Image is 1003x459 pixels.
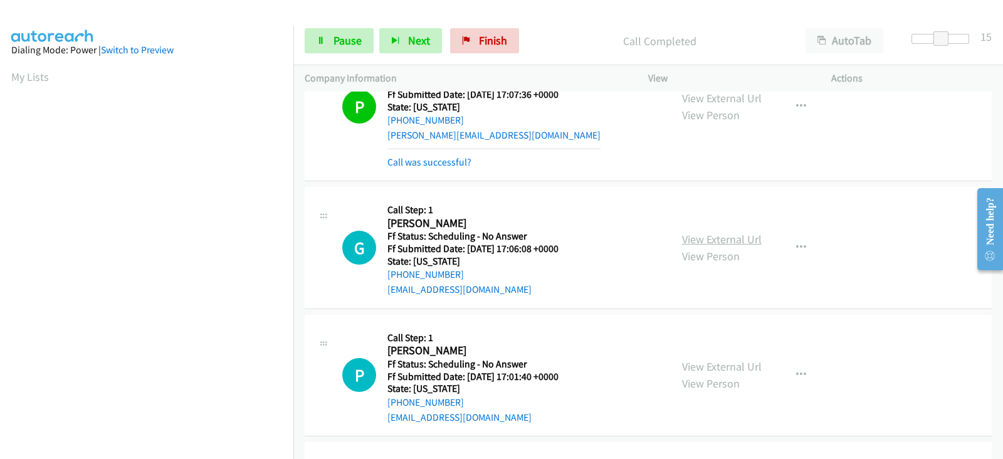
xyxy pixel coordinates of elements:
[387,88,601,101] h5: Ff Submitted Date: [DATE] 17:07:36 +0000
[342,358,376,392] h1: P
[11,43,282,58] div: Dialing Mode: Power |
[387,371,574,383] h5: Ff Submitted Date: [DATE] 17:01:40 +0000
[11,70,49,84] a: My Lists
[342,231,376,265] div: The call is yet to be attempted
[305,71,626,86] p: Company Information
[682,91,762,105] a: View External Url
[682,376,740,391] a: View Person
[648,71,809,86] p: View
[387,243,574,255] h5: Ff Submitted Date: [DATE] 17:06:08 +0000
[479,33,507,48] span: Finish
[682,249,740,263] a: View Person
[682,108,740,122] a: View Person
[806,28,883,53] button: AutoTab
[342,358,376,392] div: The call is yet to be attempted
[450,28,519,53] a: Finish
[333,33,362,48] span: Pause
[342,231,376,265] h1: G
[387,332,574,344] h5: Call Step: 1
[682,359,762,374] a: View External Url
[379,28,442,53] button: Next
[387,129,601,141] a: [PERSON_NAME][EMAIL_ADDRESS][DOMAIN_NAME]
[387,114,464,126] a: [PHONE_NUMBER]
[387,344,574,358] h2: [PERSON_NAME]
[387,411,532,423] a: [EMAIL_ADDRESS][DOMAIN_NAME]
[387,268,464,280] a: [PHONE_NUMBER]
[536,33,783,50] p: Call Completed
[387,396,464,408] a: [PHONE_NUMBER]
[967,179,1003,279] iframe: Resource Center
[831,71,992,86] p: Actions
[408,33,430,48] span: Next
[101,44,174,56] a: Switch to Preview
[342,90,376,124] h1: P
[305,28,374,53] a: Pause
[387,283,532,295] a: [EMAIL_ADDRESS][DOMAIN_NAME]
[387,255,574,268] h5: State: [US_STATE]
[682,232,762,246] a: View External Url
[387,156,471,168] a: Call was successful?
[387,216,574,231] h2: [PERSON_NAME]
[387,358,574,371] h5: Ff Status: Scheduling - No Answer
[387,204,574,216] h5: Call Step: 1
[980,28,992,45] div: 15
[387,382,574,395] h5: State: [US_STATE]
[387,101,601,113] h5: State: [US_STATE]
[387,230,574,243] h5: Ff Status: Scheduling - No Answer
